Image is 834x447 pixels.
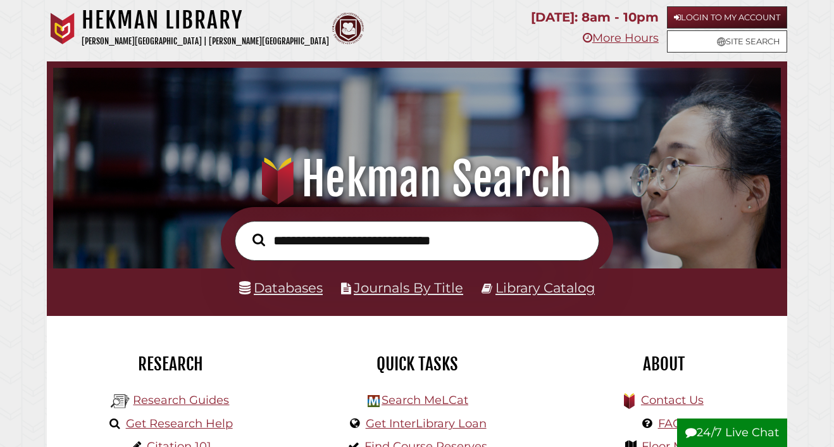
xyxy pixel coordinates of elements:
[368,395,380,407] img: Hekman Library Logo
[133,393,229,407] a: Research Guides
[641,393,704,407] a: Contact Us
[332,13,364,44] img: Calvin Theological Seminary
[246,230,271,249] button: Search
[354,280,463,296] a: Journals By Title
[495,280,595,296] a: Library Catalog
[667,6,787,28] a: Login to My Account
[82,6,329,34] h1: Hekman Library
[239,280,323,296] a: Databases
[303,353,531,375] h2: Quick Tasks
[252,233,265,246] i: Search
[82,34,329,49] p: [PERSON_NAME][GEOGRAPHIC_DATA] | [PERSON_NAME][GEOGRAPHIC_DATA]
[550,353,778,375] h2: About
[366,417,487,431] a: Get InterLibrary Loan
[56,353,284,375] h2: Research
[531,6,659,28] p: [DATE]: 8am - 10pm
[47,13,78,44] img: Calvin University
[658,417,688,431] a: FAQs
[382,393,468,407] a: Search MeLCat
[66,151,768,207] h1: Hekman Search
[667,30,787,53] a: Site Search
[126,417,233,431] a: Get Research Help
[111,392,130,411] img: Hekman Library Logo
[583,31,659,45] a: More Hours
